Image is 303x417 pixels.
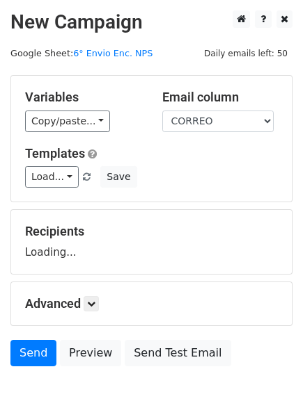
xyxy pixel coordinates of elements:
a: Templates [25,146,85,161]
a: Preview [60,340,121,366]
a: Load... [25,166,79,188]
h2: New Campaign [10,10,293,34]
button: Save [100,166,137,188]
a: 6° Envio Enc. NPS [73,48,153,58]
small: Google Sheet: [10,48,153,58]
a: Copy/paste... [25,111,110,132]
a: Send [10,340,56,366]
h5: Email column [162,90,279,105]
h5: Variables [25,90,141,105]
div: Loading... [25,224,278,260]
span: Daily emails left: 50 [199,46,293,61]
h5: Recipients [25,224,278,239]
a: Daily emails left: 50 [199,48,293,58]
h5: Advanced [25,296,278,311]
a: Send Test Email [125,340,231,366]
